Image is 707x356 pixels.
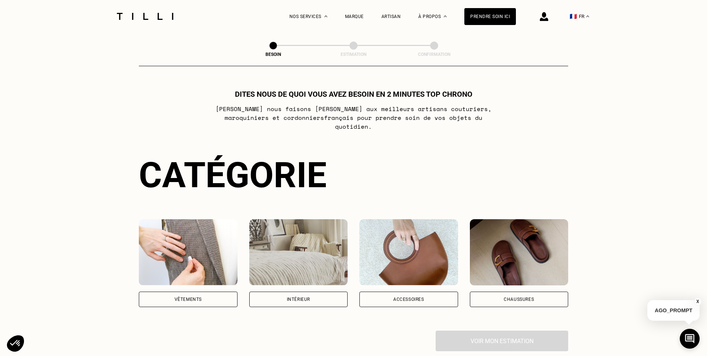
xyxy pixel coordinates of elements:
[249,219,348,285] img: Intérieur
[139,154,568,196] div: Catégorie
[317,52,390,57] div: Estimation
[393,297,424,302] div: Accessoires
[464,8,516,25] a: Prendre soin ici
[235,90,472,99] h1: Dites nous de quoi vous avez besoin en 2 minutes top chrono
[208,104,500,131] p: [PERSON_NAME] nous faisons [PERSON_NAME] aux meilleurs artisans couturiers , maroquiniers et cord...
[114,13,176,20] img: Logo du service de couturière Tilli
[397,52,471,57] div: Confirmation
[586,15,589,17] img: menu déroulant
[647,300,700,321] p: AGO_PROMPT
[470,219,569,285] img: Chaussures
[175,297,202,302] div: Vêtements
[381,14,401,19] a: Artisan
[324,15,327,17] img: Menu déroulant
[444,15,447,17] img: Menu déroulant à propos
[345,14,364,19] a: Marque
[540,12,548,21] img: icône connexion
[287,297,310,302] div: Intérieur
[504,297,534,302] div: Chaussures
[570,13,577,20] span: 🇫🇷
[359,219,458,285] img: Accessoires
[139,219,238,285] img: Vêtements
[694,298,701,306] button: X
[236,52,310,57] div: Besoin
